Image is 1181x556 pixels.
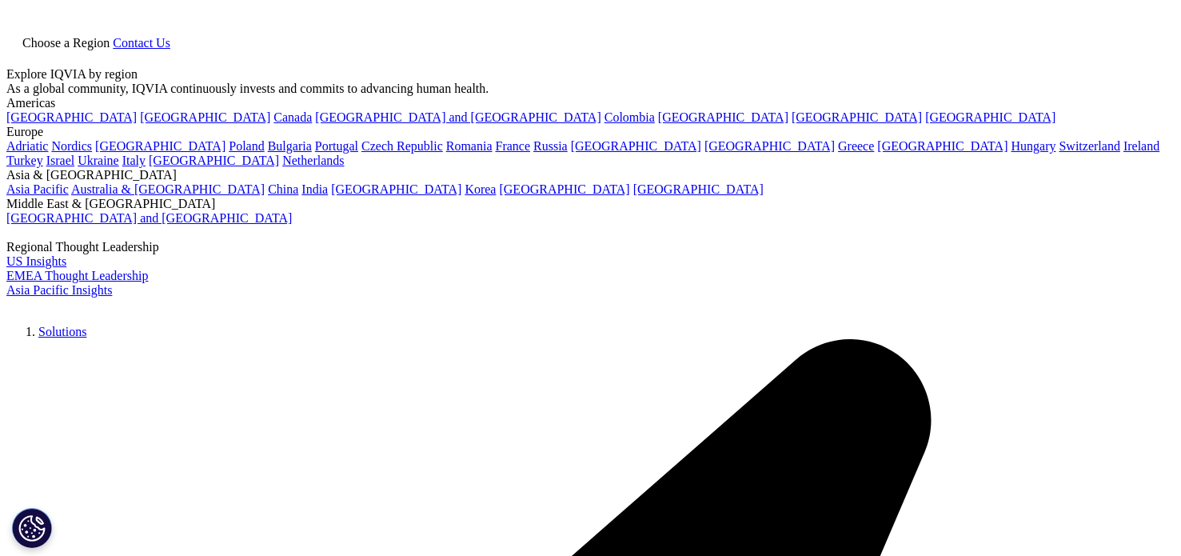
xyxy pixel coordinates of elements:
a: Turkey [6,154,43,167]
span: Choose a Region [22,36,110,50]
a: [GEOGRAPHIC_DATA] [331,182,461,196]
a: [GEOGRAPHIC_DATA] [571,139,701,153]
a: Portugal [315,139,358,153]
a: Asia Pacific Insights [6,283,112,297]
a: [GEOGRAPHIC_DATA] [149,154,279,167]
a: [GEOGRAPHIC_DATA] [877,139,1007,153]
a: Israel [46,154,75,167]
a: [GEOGRAPHIC_DATA] [658,110,788,124]
button: Cookies Settings [12,508,52,548]
div: Explore IQVIA by region [6,67,1175,82]
a: [GEOGRAPHIC_DATA] [499,182,629,196]
a: [GEOGRAPHIC_DATA] and [GEOGRAPHIC_DATA] [6,211,292,225]
div: Middle East & [GEOGRAPHIC_DATA] [6,197,1175,211]
a: EMEA Thought Leadership [6,269,148,282]
a: Adriatic [6,139,48,153]
a: Australia & [GEOGRAPHIC_DATA] [71,182,265,196]
a: Hungary [1011,139,1055,153]
a: France [496,139,531,153]
a: Colombia [604,110,655,124]
a: Bulgaria [268,139,312,153]
a: Czech Republic [361,139,443,153]
a: Solutions [38,325,86,338]
a: India [301,182,328,196]
div: As a global community, IQVIA continuously invests and commits to advancing human health. [6,82,1175,96]
a: [GEOGRAPHIC_DATA] [925,110,1055,124]
a: [GEOGRAPHIC_DATA] [95,139,225,153]
a: [GEOGRAPHIC_DATA] [792,110,922,124]
a: Ireland [1123,139,1159,153]
a: Romania [446,139,493,153]
a: Poland [229,139,264,153]
a: [GEOGRAPHIC_DATA] and [GEOGRAPHIC_DATA] [315,110,600,124]
a: Korea [465,182,496,196]
a: Ukraine [78,154,119,167]
a: [GEOGRAPHIC_DATA] [704,139,835,153]
a: Canada [273,110,312,124]
a: US Insights [6,254,66,268]
div: Asia & [GEOGRAPHIC_DATA] [6,168,1175,182]
a: [GEOGRAPHIC_DATA] [140,110,270,124]
a: Asia Pacific [6,182,69,196]
a: Russia [533,139,568,153]
a: Contact Us [113,36,170,50]
a: China [268,182,298,196]
div: Regional Thought Leadership [6,240,1175,254]
a: Netherlands [282,154,344,167]
a: Nordics [51,139,92,153]
a: Italy [122,154,146,167]
div: Europe [6,125,1175,139]
div: Americas [6,96,1175,110]
a: Greece [838,139,874,153]
a: Switzerland [1059,139,1119,153]
a: [GEOGRAPHIC_DATA] [633,182,764,196]
a: [GEOGRAPHIC_DATA] [6,110,137,124]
